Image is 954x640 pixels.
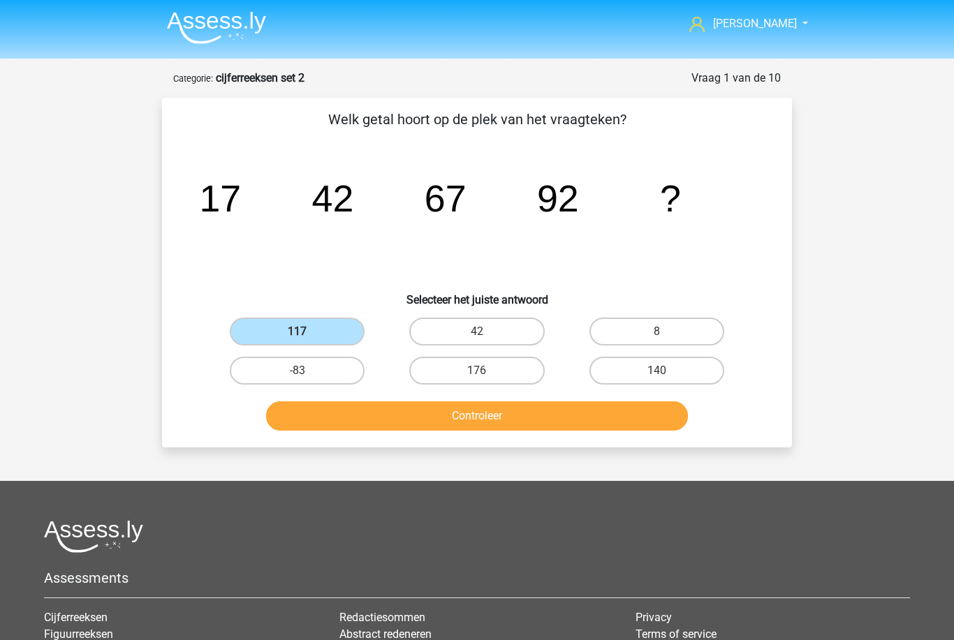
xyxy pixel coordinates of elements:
[589,318,724,345] label: 8
[167,11,266,44] img: Assessly
[636,611,672,624] a: Privacy
[691,70,781,87] div: Vraag 1 van de 10
[199,177,241,219] tspan: 17
[44,611,108,624] a: Cijferreeksen
[184,109,770,130] p: Welk getal hoort op de plek van het vraagteken?
[713,17,797,30] span: [PERSON_NAME]
[339,611,425,624] a: Redactiesommen
[684,15,798,32] a: [PERSON_NAME]
[230,357,365,385] label: -83
[409,357,544,385] label: 176
[184,282,770,306] h6: Selecteer het juiste antwoord
[425,177,467,219] tspan: 67
[216,71,304,84] strong: cijferreeksen set 2
[537,177,579,219] tspan: 92
[589,357,724,385] label: 140
[44,520,143,553] img: Assessly logo
[660,177,681,219] tspan: ?
[409,318,544,345] label: 42
[312,177,354,219] tspan: 42
[266,401,689,431] button: Controleer
[173,73,213,84] small: Categorie:
[44,570,910,586] h5: Assessments
[230,318,365,345] label: 117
